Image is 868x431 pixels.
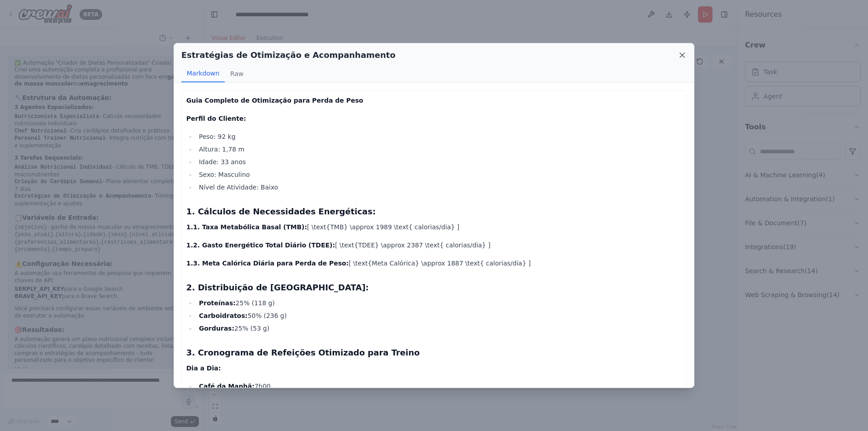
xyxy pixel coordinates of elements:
li: Sexo: Masculino [196,169,682,180]
li: 25% (118 g) [196,298,682,308]
h3: 1. Cálculos de Necessidades Energéticas: [186,205,682,218]
strong: Proteínas: [199,299,236,307]
p: [ \text{TDEE} \approx 2387 \text{ calorias/dia} ] [186,240,682,251]
h3: 3. Cronograma de Refeições Otimizado para Treino [186,346,682,359]
p: [ \text{TMB} \approx 1989 \text{ calorias/dia} ] [186,222,682,232]
strong: 1.3. Meta Calórica Diária para Perda de Peso: [186,260,349,267]
strong: Café da Manhã: [199,383,255,390]
li: 50% (236 g) [196,310,682,321]
strong: Perfil do Cliente: [186,115,246,122]
h3: 2. Distribuição de [GEOGRAPHIC_DATA]: [186,281,682,294]
li: Peso: 92 kg [196,131,682,142]
li: Idade: 33 anos [196,156,682,167]
strong: Dia a Dia: [186,365,221,372]
strong: Carboidratos: [199,312,248,319]
button: Markdown [181,65,225,82]
li: Altura: 1,78 m [196,144,682,155]
h2: Estratégias de Otimização e Acompanhamento [181,49,396,62]
strong: 1.2. Gasto Energético Total Diário (TDEE): [186,242,335,249]
strong: Gorduras: [199,325,234,332]
li: 25% (53 g) [196,323,682,334]
strong: 1.1. Taxa Metabólica Basal (TMB): [186,223,307,231]
li: Nível de Atividade: Baixo [196,182,682,193]
li: 7h00 [196,381,682,392]
button: Raw [225,65,249,82]
strong: Guia Completo de Otimização para Perda de Peso [186,97,363,104]
p: [ \text{Meta Calórica} \approx 1887 \text{ calorias/dia} ] [186,258,682,269]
